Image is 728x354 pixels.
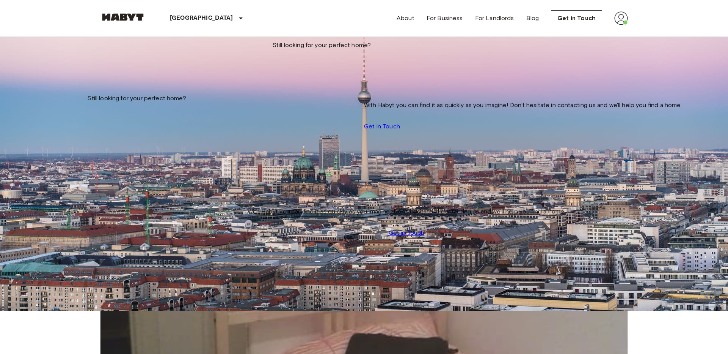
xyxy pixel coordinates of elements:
[272,41,371,50] span: Still looking for your perfect home?
[526,14,539,23] a: Blog
[248,207,566,216] span: With Habyt you can find it as quickly as you imagine! Don't hesitate in contacting us and we'll h...
[427,14,463,23] a: For Business
[475,14,514,23] a: For Landlords
[170,14,233,23] p: [GEOGRAPHIC_DATA]
[397,14,414,23] a: About
[389,228,425,237] a: Get in Touch
[100,13,146,21] img: Habyt
[551,10,602,26] a: Get in Touch
[614,11,628,25] img: avatar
